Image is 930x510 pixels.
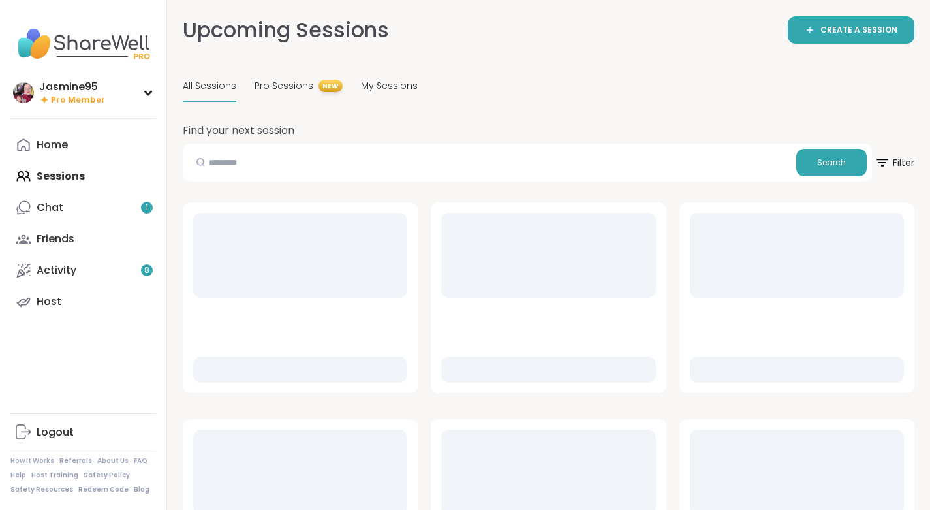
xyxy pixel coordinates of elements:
[10,223,156,255] a: Friends
[318,80,343,92] span: NEW
[183,123,294,138] h2: Find your next session
[817,157,846,168] span: Search
[37,263,76,278] div: Activity
[31,471,78,480] a: Host Training
[134,456,147,466] a: FAQ
[37,425,74,439] div: Logout
[875,144,914,182] button: Filter
[183,16,389,45] h2: Upcoming Sessions
[10,21,156,67] img: ShareWell Nav Logo
[39,80,105,94] div: Jasmine95
[84,471,130,480] a: Safety Policy
[875,147,914,178] span: Filter
[37,200,63,215] div: Chat
[51,95,105,106] span: Pro Member
[37,138,68,152] div: Home
[59,456,92,466] a: Referrals
[10,192,156,223] a: Chat1
[10,456,54,466] a: How It Works
[255,79,313,93] span: Pro Sessions
[361,79,418,93] span: My Sessions
[10,485,73,494] a: Safety Resources
[796,149,867,176] button: Search
[146,202,148,214] span: 1
[10,286,156,317] a: Host
[13,82,34,103] img: Jasmine95
[37,295,61,309] div: Host
[37,232,74,246] div: Friends
[820,25,897,36] span: CREATE A SESSION
[183,79,236,93] span: All Sessions
[78,485,129,494] a: Redeem Code
[10,471,26,480] a: Help
[788,16,914,44] a: CREATE A SESSION
[10,417,156,448] a: Logout
[134,485,149,494] a: Blog
[10,129,156,161] a: Home
[97,456,129,466] a: About Us
[144,265,149,276] span: 8
[10,255,156,286] a: Activity8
